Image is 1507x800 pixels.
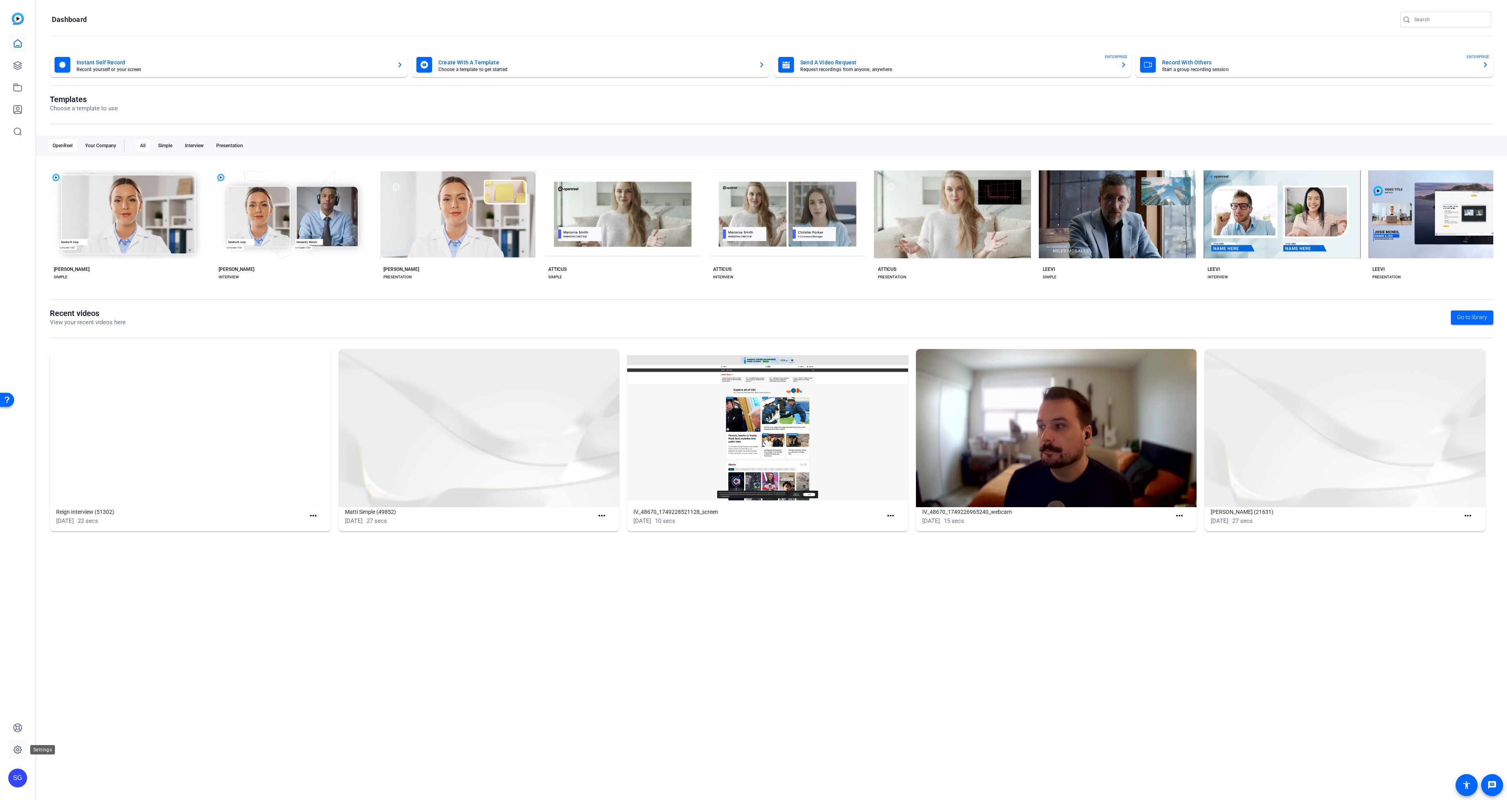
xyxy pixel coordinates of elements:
[50,52,408,77] button: Instant Self RecordRecord yourself or your screen
[367,517,387,524] span: 27 secs
[54,274,68,280] div: SIMPLE
[922,507,1171,517] h1: IV_48670_1749226965240_webcam
[916,349,1197,507] img: IV_48670_1749226965240_webcam
[219,274,239,280] div: INTERVIEW
[212,139,248,152] div: Presentation
[633,517,651,524] span: [DATE]
[655,517,675,524] span: 10 secs
[438,58,752,67] mat-card-title: Create With A Template
[633,507,883,517] h1: IV_48670_1749228521128_screen
[1208,266,1220,272] div: LEEVI
[1211,507,1460,517] h1: [PERSON_NAME] (21631)
[345,517,363,524] span: [DATE]
[1043,266,1055,272] div: LEEVI
[50,349,331,507] img: Reign Interview (51302)
[383,274,412,280] div: PRESENTATION
[597,511,607,521] mat-icon: more_horiz
[50,309,126,318] h1: Recent videos
[1232,517,1253,524] span: 27 secs
[438,67,752,72] mat-card-subtitle: Choose a template to get started
[308,511,318,521] mat-icon: more_horiz
[78,517,98,524] span: 22 secs
[50,95,118,104] h1: Templates
[774,52,1131,77] button: Send A Video RequestRequest recordings from anyone, anywhereENTERPRISE
[77,58,390,67] mat-card-title: Instant Self Record
[1414,15,1485,24] input: Search
[713,266,732,272] div: ATTICUS
[1467,54,1489,60] span: ENTERPRISE
[339,349,620,507] img: Matti Simple (49852)
[345,507,594,517] h1: Matti Simple (49852)
[412,52,770,77] button: Create With A TemplateChoose a template to get started
[1208,274,1228,280] div: INTERVIEW
[12,13,24,25] img: blue-gradient.svg
[30,745,55,754] div: Settings
[1043,274,1056,280] div: SIMPLE
[1204,349,1485,507] img: Matti Simple (21631)
[219,266,254,272] div: [PERSON_NAME]
[1487,780,1497,790] mat-icon: message
[1463,511,1473,521] mat-icon: more_horiz
[944,517,964,524] span: 15 secs
[50,318,126,327] p: View your recent videos here
[52,15,87,24] h1: Dashboard
[48,139,77,152] div: OpenReel
[878,266,896,272] div: ATTICUS
[627,349,908,507] img: IV_48670_1749228521128_screen
[1372,274,1401,280] div: PRESENTATION
[180,139,208,152] div: Interview
[54,266,89,272] div: [PERSON_NAME]
[548,266,567,272] div: ATTICUS
[50,104,118,113] p: Choose a template to use
[135,139,150,152] div: All
[56,507,305,517] h1: Reign Interview (51302)
[800,58,1114,67] mat-card-title: Send A Video Request
[1162,58,1476,67] mat-card-title: Record With Others
[153,139,177,152] div: Simple
[548,274,562,280] div: SIMPLE
[800,67,1114,72] mat-card-subtitle: Request recordings from anyone, anywhere
[80,139,121,152] div: Your Company
[922,517,940,524] span: [DATE]
[1372,266,1385,272] div: LEEVI
[886,511,896,521] mat-icon: more_horiz
[1451,311,1493,325] a: Go to library
[77,67,390,72] mat-card-subtitle: Record yourself or your screen
[1462,780,1471,790] mat-icon: accessibility
[1175,511,1184,521] mat-icon: more_horiz
[1105,54,1128,60] span: ENTERPRISE
[1457,313,1487,321] span: Go to library
[8,769,27,787] div: SG
[1162,67,1476,72] mat-card-subtitle: Start a group recording session
[1211,517,1228,524] span: [DATE]
[1135,52,1493,77] button: Record With OthersStart a group recording sessionENTERPRISE
[878,274,906,280] div: PRESENTATION
[713,274,733,280] div: INTERVIEW
[383,266,419,272] div: [PERSON_NAME]
[56,517,74,524] span: [DATE]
